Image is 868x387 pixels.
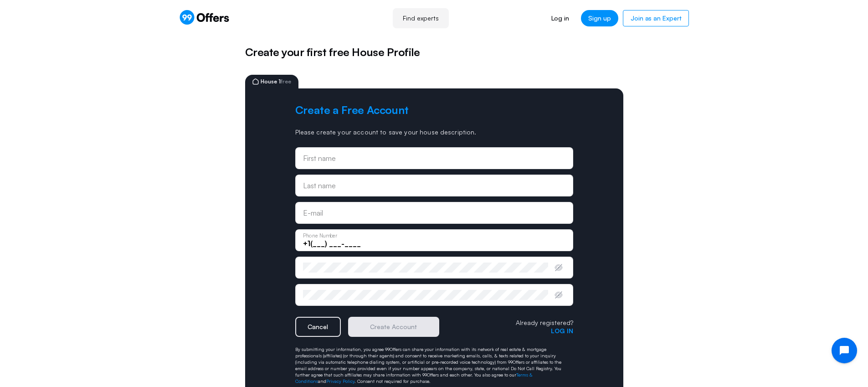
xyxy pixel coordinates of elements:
h5: Create your first free House Profile [245,44,623,60]
p: Already registered? [516,319,573,327]
button: Create Account [348,317,439,337]
a: Privacy Policy [326,378,354,384]
h2: Create a Free Account [295,103,573,117]
a: Log in [544,10,576,26]
a: Terms & Conditions [295,372,533,384]
span: House 1 [261,79,291,84]
button: Cancel [295,317,341,337]
a: Sign up [581,10,618,26]
p: By submitting your information, you agree 99Offers can share your information with its network of... [295,346,573,384]
span: free [281,78,291,85]
a: Find experts [393,8,449,28]
a: Join as an Expert [623,10,689,26]
p: Please create your account to save your house description. [295,128,573,136]
button: Log in [551,327,573,335]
